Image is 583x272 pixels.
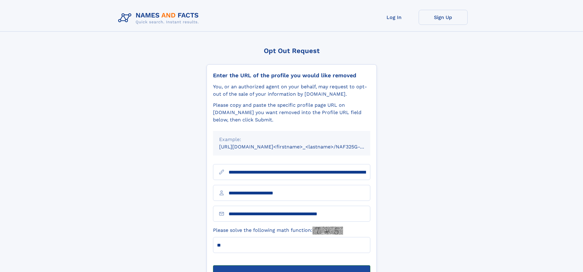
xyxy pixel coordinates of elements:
[419,10,468,25] a: Sign Up
[213,227,343,235] label: Please solve the following math function:
[213,72,370,79] div: Enter the URL of the profile you would like removed
[219,144,382,150] small: [URL][DOMAIN_NAME]<firstname>_<lastname>/NAF325G-xxxxxxxx
[207,47,377,55] div: Opt Out Request
[219,136,364,143] div: Example:
[213,102,370,124] div: Please copy and paste the specific profile page URL on [DOMAIN_NAME] you want removed into the Pr...
[370,10,419,25] a: Log In
[213,83,370,98] div: You, or an authorized agent on your behalf, may request to opt-out of the sale of your informatio...
[116,10,204,26] img: Logo Names and Facts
